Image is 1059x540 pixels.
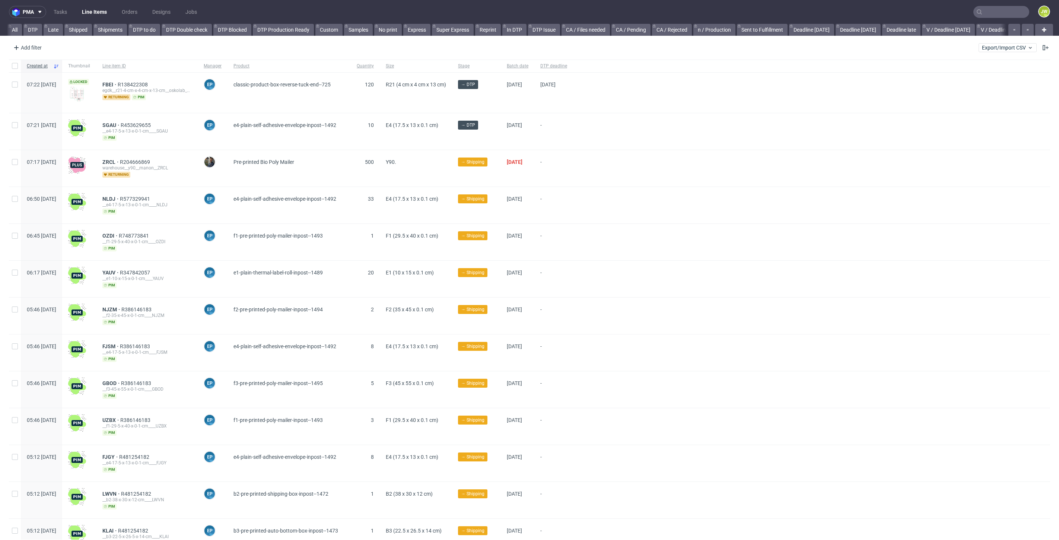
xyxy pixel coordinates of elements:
span: Manager [204,63,222,69]
span: [DATE] [507,417,522,423]
span: E4 (17.5 x 13 x 0.1 cm) [386,454,438,460]
figcaption: EP [204,231,215,241]
figcaption: EP [204,489,215,499]
a: No print [374,24,402,36]
a: Designs [148,6,175,18]
span: Stage [458,63,495,69]
a: DTP to do [128,24,160,36]
span: Batch date [507,63,528,69]
span: → Shipping [461,380,484,387]
span: [DATE] [507,491,522,497]
a: R481254182 [121,491,153,497]
span: f3-pre-printed-poly-mailer-inpost--1495 [233,380,323,386]
span: R481254182 [119,454,151,460]
div: __f1-29-5-x-40-x-0-1-cm____OZDI [102,239,192,245]
span: GBOD [102,380,121,386]
span: - [540,270,567,288]
span: f1-pre-printed-poly-mailer-inpost--1493 [233,233,323,239]
a: CA / Rejected [652,24,692,36]
span: - [540,491,567,509]
figcaption: EP [204,415,215,425]
a: YAUV [102,270,120,276]
span: E1 (10 x 15 x 0.1 cm) [386,270,434,276]
div: egdk__r21-4-cm-x-4-cm-x-13-cm__oskolab_magdalena_bieranowska__FBEI [102,88,192,93]
img: wHgJFi1I6lmhQAAAABJRU5ErkJggg== [68,193,86,211]
span: DTP deadline [540,63,567,69]
span: → Shipping [461,417,484,423]
figcaption: EP [204,341,215,352]
span: SGAU [102,122,121,128]
div: __b3-22-5-x-26-5-x-14-cm____KLAI [102,534,192,540]
a: Reprint [475,24,501,36]
span: KLAI [102,528,118,534]
a: Deadline late [882,24,920,36]
div: Add filter [10,42,43,54]
a: Shipped [64,24,92,36]
span: R748773841 [119,233,150,239]
span: R386146183 [120,417,152,423]
span: pim [102,319,117,325]
span: R577329941 [120,196,152,202]
img: wHgJFi1I6lmhQAAAABJRU5ErkJggg== [68,230,86,248]
span: - [540,380,567,399]
span: F1 (29.5 x 40 x 0.1 cm) [386,417,438,423]
span: 1 [371,528,374,534]
span: - [540,306,567,325]
a: Samples [344,24,373,36]
span: B3 (22.5 x 26.5 x 14 cm) [386,528,442,534]
span: 05:46 [DATE] [27,380,56,386]
span: e4-plain-self-adhesive-envelope-inpost--1492 [233,343,336,349]
a: Shipments [93,24,127,36]
a: Line Items [77,6,111,18]
a: R386146183 [121,306,153,312]
div: __e1-10-x-15-x-0-1-cm____YAUV [102,276,192,282]
span: → DTP [461,81,475,88]
a: Custom [315,24,343,36]
a: NLDJ [102,196,120,202]
span: [DATE] [507,306,522,312]
span: - [540,233,567,251]
span: B2 (38 x 30 x 12 cm) [386,491,433,497]
span: F2 (35 x 45 x 0.1 cm) [386,306,434,312]
img: wHgJFi1I6lmhQAAAABJRU5ErkJggg== [68,377,86,395]
a: FBEI [102,82,118,88]
span: 07:21 [DATE] [27,122,56,128]
figcaption: EP [204,79,215,90]
span: - [540,122,567,141]
figcaption: EP [204,267,215,278]
figcaption: EP [204,525,215,536]
span: R347842057 [120,270,152,276]
a: DTP Production Ready [253,24,314,36]
span: Created at [27,63,50,69]
a: LWVN [102,491,121,497]
span: 33 [368,196,374,202]
span: → DTP [461,122,475,128]
span: 06:45 [DATE] [27,233,56,239]
figcaption: EP [204,378,215,388]
a: DTP Blocked [213,24,251,36]
a: OZDI [102,233,119,239]
img: logo [12,8,23,16]
img: wHgJFi1I6lmhQAAAABJRU5ErkJggg== [68,488,86,506]
a: Orders [117,6,142,18]
button: Export/Import CSV [979,43,1037,52]
a: DTP Issue [528,24,560,36]
a: R138422308 [118,82,149,88]
span: pim [102,282,117,288]
span: [DATE] [507,528,522,534]
span: R204666869 [120,159,152,165]
a: R386146183 [120,343,152,349]
a: FJSM [102,343,120,349]
button: pma [9,6,46,18]
span: returning [102,94,130,100]
a: FJGY [102,454,119,460]
a: In DTP [502,24,527,36]
span: Thumbnail [68,63,90,69]
span: - [540,159,567,178]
